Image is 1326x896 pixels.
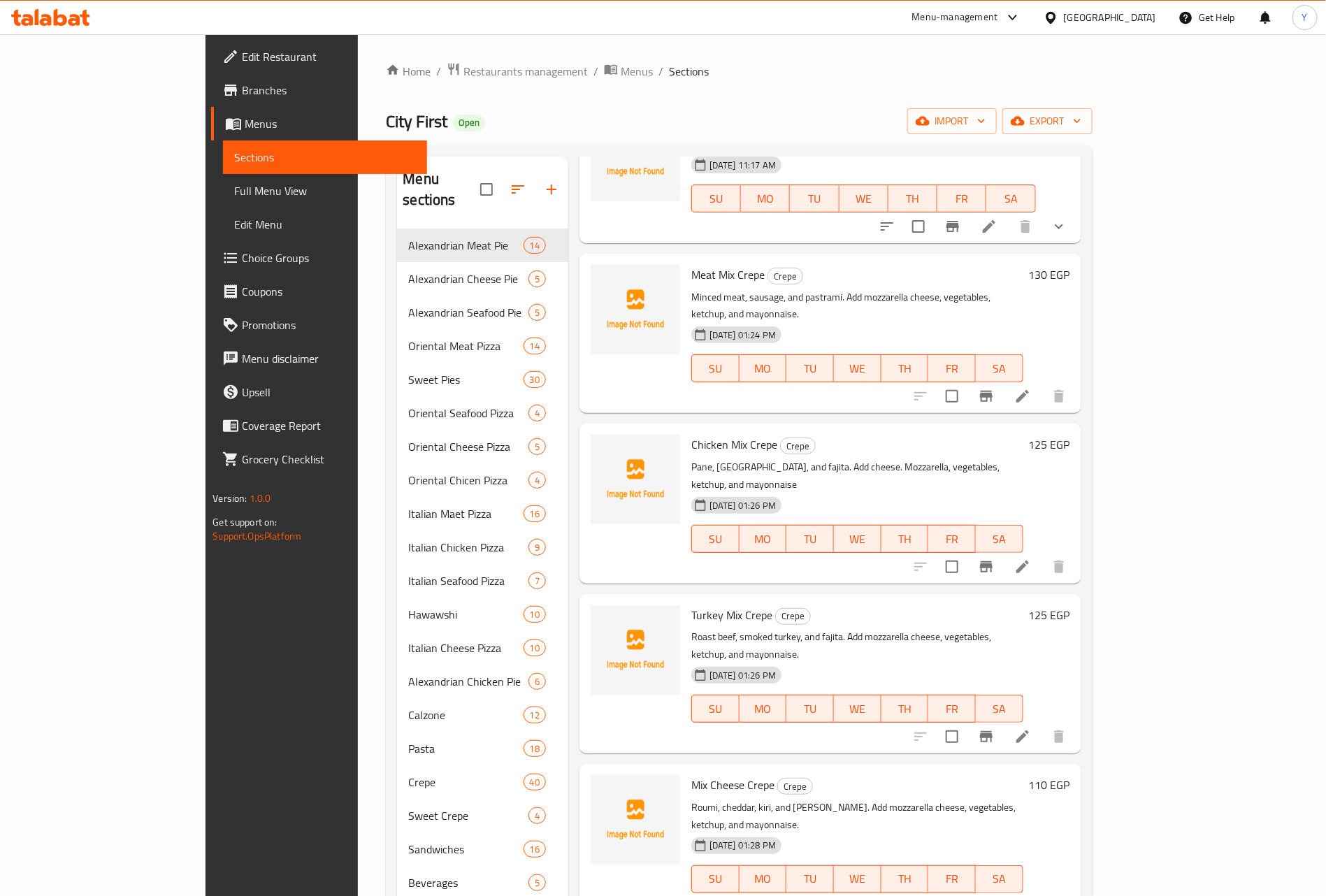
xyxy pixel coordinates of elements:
[211,73,427,107] a: Branches
[408,572,528,589] span: Italian Seafood Pizza
[943,189,981,209] span: FR
[698,529,734,549] span: SU
[834,525,881,553] button: WE
[839,699,876,719] span: WE
[408,640,523,656] div: Italian Cheese Pizza
[397,564,568,598] div: Italian Seafood Pizza7
[839,359,876,379] span: WE
[408,438,528,455] span: Oriental Cheese Pizza
[937,552,967,581] span: Select to update
[524,843,545,856] span: 16
[745,869,781,889] span: MO
[242,384,416,400] span: Upsell
[591,265,680,354] img: Meat Mix Crepe
[397,765,568,799] div: Crepe40
[408,740,523,757] span: Pasta
[691,605,772,626] span: Turkey Mix Crepe
[408,472,528,489] div: Oriental Chicen Pizza
[524,606,546,623] div: items
[529,440,545,454] span: 5
[1029,605,1070,625] h6: 125 EGP
[786,525,834,553] button: TU
[691,434,777,455] span: Chicken Mix Crepe
[408,405,528,421] div: Oriental Seafood Pizza
[745,359,781,379] span: MO
[790,185,839,212] button: TU
[245,115,416,132] span: Menus
[211,442,427,476] a: Grocery Checklist
[453,115,485,131] div: Open
[1029,265,1070,284] h6: 130 EGP
[1029,775,1070,795] h6: 110 EGP
[211,342,427,375] a: Menu disclaimer
[408,874,528,891] span: Beverages
[741,185,790,212] button: MO
[786,354,834,382] button: TU
[792,869,828,889] span: TU
[524,709,545,722] span: 12
[529,876,545,890] span: 5
[918,113,986,130] span: import
[591,775,680,865] img: Mix Cheese Crepe
[740,865,787,893] button: MO
[529,575,545,588] span: 7
[691,354,740,382] button: SU
[397,497,568,530] div: Italian Maet Pizza16
[528,438,546,455] div: items
[408,841,523,858] div: Sandwiches
[593,63,598,80] li: /
[524,776,545,789] span: 40
[211,375,427,409] a: Upsell
[408,539,528,556] span: Italian Chicken Pizza
[242,283,416,300] span: Coupons
[211,409,427,442] a: Coverage Report
[397,396,568,430] div: Oriental Seafood Pizza4
[529,675,545,688] span: 6
[621,63,653,80] span: Menus
[397,329,568,363] div: Oriental Meat Pizza14
[691,799,1023,834] p: Roumi, cheddar, kiri, and [PERSON_NAME]. Add mozzarella cheese, vegetables, ketchup, and mayonnaise.
[397,463,568,497] div: Oriental Chicen Pizza4
[981,699,1018,719] span: SA
[1042,720,1076,753] button: delete
[704,669,781,682] span: [DATE] 01:26 PM
[986,185,1035,212] button: SA
[591,435,680,524] img: Chicken Mix Crepe
[747,189,784,209] span: MO
[934,869,970,889] span: FR
[408,807,528,824] div: Sweet Crepe
[870,210,904,243] button: sort-choices
[528,472,546,489] div: items
[937,185,986,212] button: FR
[970,550,1003,584] button: Branch-specific-item
[408,505,523,522] div: Italian Maet Pizza
[234,182,416,199] span: Full Menu View
[1014,113,1081,130] span: export
[397,598,568,631] div: Hawawshi10
[524,774,546,790] div: items
[904,212,933,241] span: Select to update
[1042,210,1076,243] button: show more
[211,308,427,342] a: Promotions
[529,407,545,420] span: 4
[408,371,523,388] div: Sweet Pies
[386,62,1092,80] nav: breadcrumb
[242,48,416,65] span: Edit Restaurant
[529,273,545,286] span: 5
[928,354,976,382] button: FR
[937,722,967,751] span: Select to update
[529,306,545,319] span: 5
[403,168,480,210] h2: Menu sections
[528,874,546,891] div: items
[408,707,523,723] span: Calzone
[501,173,535,206] span: Sort sections
[888,185,937,212] button: TH
[242,451,416,468] span: Grocery Checklist
[740,695,787,723] button: MO
[894,189,932,209] span: TH
[658,63,663,80] li: /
